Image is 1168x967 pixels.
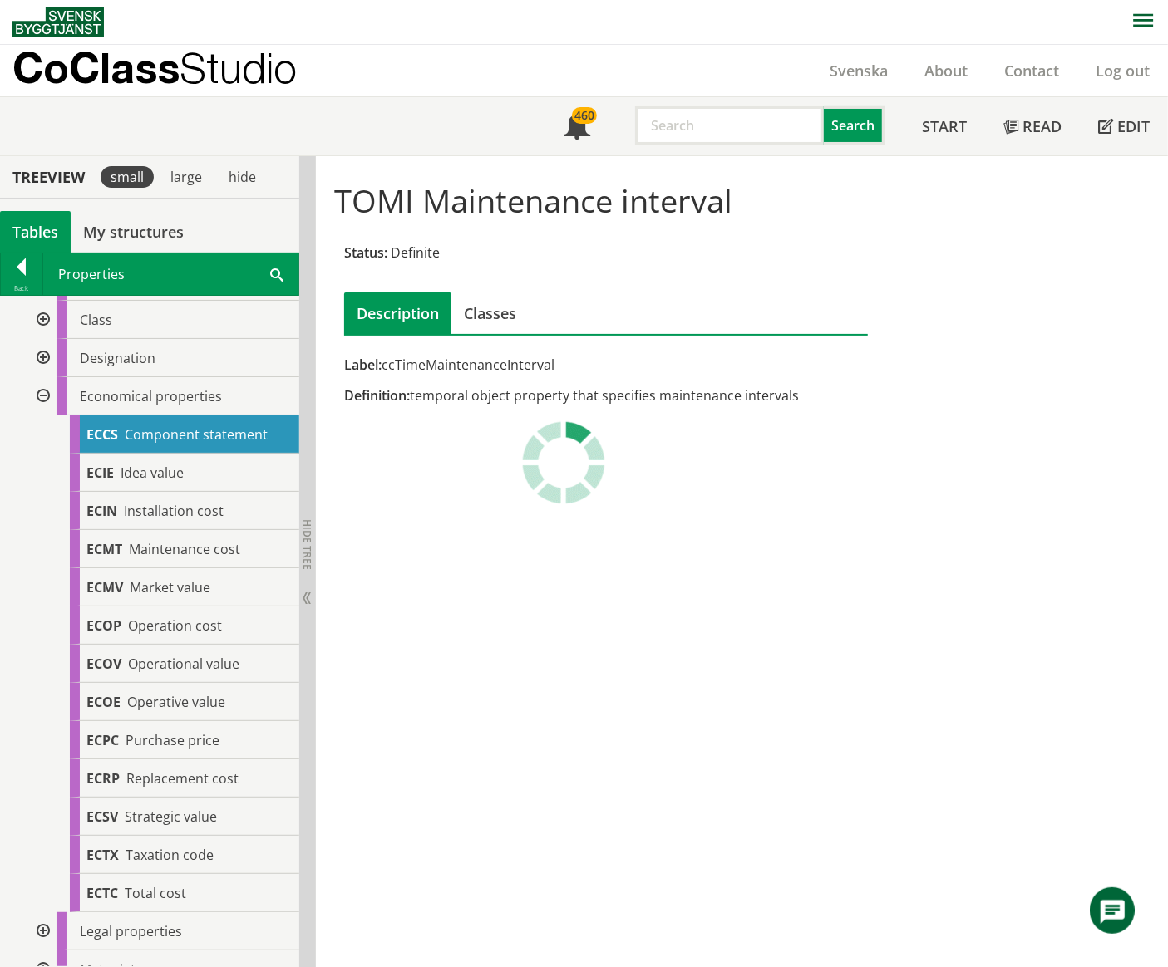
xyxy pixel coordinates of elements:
span: ECIE [86,464,114,482]
span: Maintenance cost [129,540,240,558]
span: Purchase price [126,731,219,749]
img: Svensk Byggtjänst [12,7,104,37]
a: Start [904,97,985,155]
span: Definition: [344,386,410,405]
div: Classes [451,292,529,334]
div: large [160,166,212,188]
div: hide [219,166,266,188]
span: Operative value [127,693,225,711]
span: ECMT [86,540,122,558]
span: ECRP [86,769,120,788]
span: ECPC [86,731,119,749]
span: Component statement [125,425,268,444]
span: ECMV [86,578,123,596]
span: Studio [180,43,297,92]
span: Hide tree [300,519,314,570]
span: Operation cost [128,616,222,635]
a: CoClassStudio [12,45,333,96]
span: Replacement cost [126,769,239,788]
img: Laddar [522,421,605,504]
span: Legal properties [80,922,182,940]
a: My structures [71,211,196,253]
span: ECOV [86,655,121,673]
span: Start [922,116,967,136]
div: small [101,166,154,188]
span: Operational value [128,655,239,673]
span: Notifications [564,115,590,141]
a: Contact [986,61,1077,81]
a: Read [985,97,1080,155]
div: ccTimeMaintenanceInterval [344,356,868,374]
span: Strategic value [125,807,217,826]
span: Installation cost [124,502,224,520]
input: Search [635,106,824,145]
div: 460 [572,107,597,124]
span: ECSV [86,807,118,826]
span: Taxation code [126,846,214,864]
span: Market value [130,578,210,596]
span: Search within table [270,265,283,282]
a: Log out [1077,61,1168,81]
span: Status: [344,243,387,262]
a: About [906,61,986,81]
div: Properties [43,253,298,295]
div: Description [344,292,451,334]
span: Class [80,311,112,329]
a: Svenska [811,61,906,81]
div: Treeview [3,168,94,186]
span: ECTX [86,846,119,864]
span: ECOE [86,693,121,711]
div: temporal object property that specifies maintenance intervals [344,386,868,405]
span: Label: [344,356,382,374]
span: Definite [391,243,440,262]
span: Economical properties [80,387,222,405]
span: Read [1023,116,1062,136]
a: Edit [1080,97,1168,155]
span: Designation [80,349,155,367]
h1: TOMI Maintenance interval [334,182,1150,218]
div: Back [1,282,42,295]
button: Search [824,106,885,145]
span: Edit [1117,116,1150,136]
span: ECCS [86,425,118,444]
span: Total cost [125,884,186,902]
span: ECOP [86,616,121,635]
span: Idea value [121,464,184,482]
p: CoClass [12,58,297,77]
a: 460 [545,97,609,155]
span: ECIN [86,502,117,520]
span: ECTC [86,884,118,902]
